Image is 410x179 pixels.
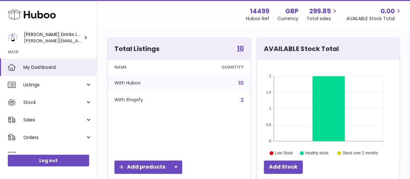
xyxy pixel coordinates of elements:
[8,33,18,43] img: daniel@zoosdrinks.com
[250,7,269,16] strong: 14499
[8,155,89,166] a: Log out
[114,160,182,174] a: Add products
[285,7,299,16] strong: GBP
[108,92,185,109] td: With Shopify
[381,7,395,16] span: 0.00
[23,99,85,106] span: Stock
[238,79,244,87] a: 10
[264,160,303,174] a: Add Stock
[108,60,185,75] th: Name
[269,139,271,143] text: 0
[237,45,244,53] a: 10
[246,16,269,22] div: Huboo Ref
[24,37,131,44] span: [PERSON_NAME][EMAIL_ADDRESS][DOMAIN_NAME]
[185,60,250,75] th: Quantity
[275,151,293,155] text: Low Stock
[307,16,338,22] span: Total sales
[266,123,271,127] text: 0.5
[24,32,82,44] div: [PERSON_NAME] Drinks LTD (t/a Zooz)
[23,64,92,70] span: My Dashboard
[305,151,329,155] text: Healthy stock
[346,7,402,22] a: 0.00 AVAILABLE Stock Total
[266,90,271,94] text: 1.5
[342,151,378,155] text: Stock over 2 months
[309,7,331,16] span: 299.85
[108,75,185,92] td: With Huboo
[269,74,271,78] text: 2
[114,45,159,53] h3: Total Listings
[237,45,244,51] strong: 10
[23,117,85,123] span: Sales
[23,134,85,141] span: Orders
[346,16,402,22] span: AVAILABLE Stock Total
[23,82,85,88] span: Listings
[264,45,339,53] h3: AVAILABLE Stock Total
[269,107,271,110] text: 1
[277,16,299,22] div: Currency
[23,152,92,158] span: Usage
[240,96,244,104] a: 2
[307,7,338,22] a: 299.85 Total sales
